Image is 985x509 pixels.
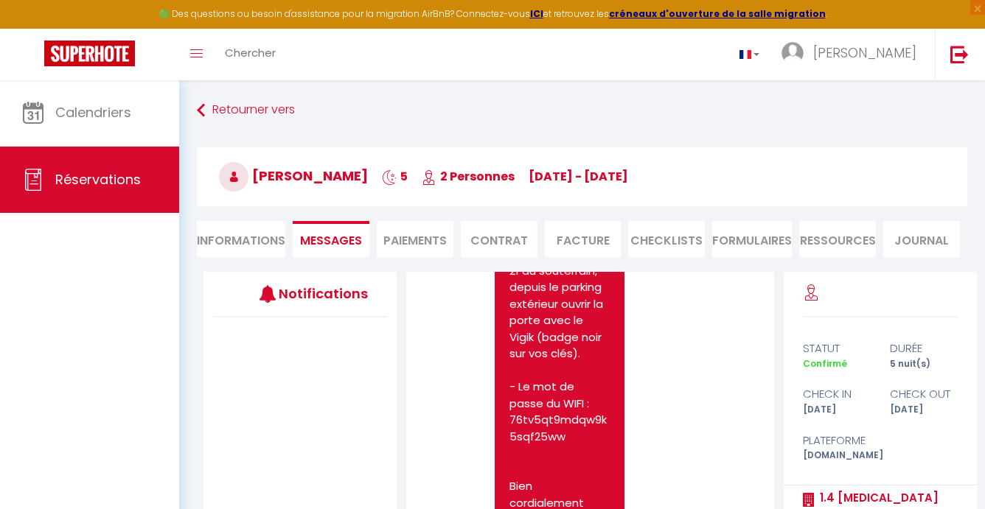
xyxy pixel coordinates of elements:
[530,7,543,20] a: ICI
[300,232,362,249] span: Messages
[197,221,285,257] li: Informations
[214,29,287,80] a: Chercher
[529,168,628,185] span: [DATE] - [DATE]
[55,170,141,189] span: Réservations
[813,43,916,62] span: [PERSON_NAME]
[712,221,792,257] li: FORMULAIRES
[225,45,276,60] span: Chercher
[880,385,967,403] div: check out
[55,103,131,122] span: Calendriers
[197,97,967,124] a: Retourner vers
[793,432,880,449] div: Plateforme
[219,166,368,185] span: [PERSON_NAME]
[44,41,135,66] img: Super Booking
[422,168,515,185] span: 2 Personnes
[793,385,880,403] div: check in
[782,42,804,64] img: ...
[793,403,880,417] div: [DATE]
[279,277,351,310] h3: Notifications
[793,449,880,463] div: [DOMAIN_NAME]
[382,168,408,185] span: 5
[883,221,960,257] li: Journal
[628,221,705,257] li: CHECKLISTS
[545,221,622,257] li: Facture
[461,221,537,257] li: Contrat
[799,221,876,257] li: Ressources
[950,45,969,63] img: logout
[880,340,967,357] div: durée
[803,357,847,370] span: Confirmé
[880,357,967,371] div: 5 nuit(s)
[609,7,826,20] a: créneaux d'ouverture de la salle migration
[880,403,967,417] div: [DATE]
[377,221,453,257] li: Paiements
[793,340,880,357] div: statut
[12,6,56,50] button: Ouvrir le widget de chat LiveChat
[770,29,935,80] a: ... [PERSON_NAME]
